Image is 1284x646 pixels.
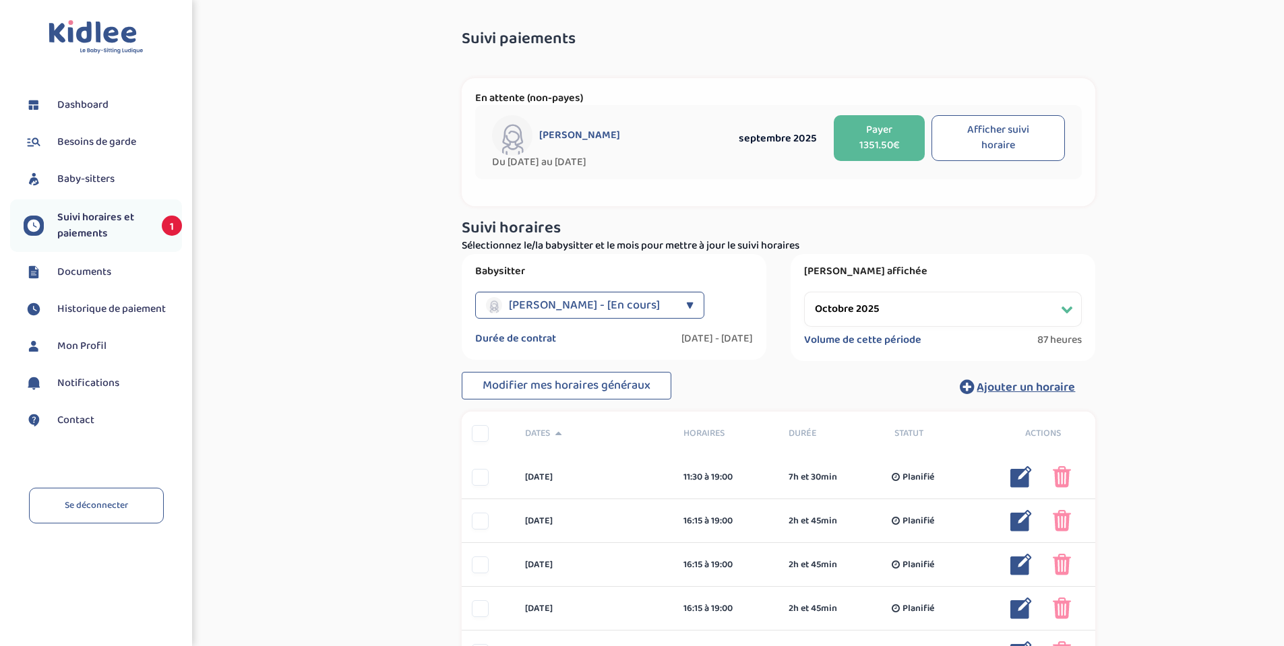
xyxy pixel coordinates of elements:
[789,602,837,616] span: 2h et 45min
[24,299,44,319] img: suivihoraire.svg
[509,292,660,319] span: [PERSON_NAME] - [En cours]
[24,169,182,189] a: Baby-sitters
[492,115,532,156] img: avatar
[486,297,502,313] img: no-avatar-female.png
[24,209,182,242] a: Suivi horaires et paiements 1
[515,558,673,572] div: [DATE]
[903,558,934,572] span: Planifié
[462,30,576,48] span: Suivi paiements
[789,558,837,572] span: 2h et 45min
[931,115,1065,161] button: Afficher suivi horaire
[475,332,556,346] label: Durée de contrat
[462,220,1095,237] h3: Suivi horaires
[804,265,1082,278] label: [PERSON_NAME] affichée
[57,264,111,280] span: Documents
[57,412,94,428] span: Contact
[29,488,164,523] a: Se déconnecter
[515,470,673,484] div: [DATE]
[778,426,884,441] div: Durée
[940,372,1095,401] button: Ajouter un horaire
[57,338,106,354] span: Mon Profil
[903,470,934,484] span: Planifié
[462,238,1095,254] p: Sélectionnez le/la babysitter et le mois pour mettre à jour le suivi horaires
[57,171,115,187] span: Baby-sitters
[884,426,990,441] div: Statut
[57,301,166,317] span: Historique de paiement
[1010,554,1032,575] img: modifier_bleu.png
[977,378,1075,397] span: Ajouter un horaire
[24,169,44,189] img: babysitters.svg
[492,156,728,169] span: Du [DATE] au [DATE]
[57,134,136,150] span: Besoins de garde
[683,426,769,441] span: Horaires
[483,376,650,395] span: Modifier mes horaires généraux
[24,216,44,236] img: suivihoraire.svg
[1053,597,1071,619] img: poubelle_rose.png
[475,265,753,278] label: Babysitter
[24,299,182,319] a: Historique de paiement
[1053,554,1071,575] img: poubelle_rose.png
[903,514,934,528] span: Planifié
[57,97,109,113] span: Dashboard
[24,132,182,152] a: Besoins de garde
[804,333,921,347] label: Volume de cette période
[990,426,1096,441] div: Actions
[683,514,769,528] div: 16:15 à 19:00
[903,602,934,616] span: Planifié
[24,262,44,282] img: documents.svg
[162,216,182,236] span: 1
[1010,510,1032,531] img: modifier_bleu.png
[1053,510,1071,531] img: poubelle_rose.png
[24,132,44,152] img: besoin.svg
[24,336,182,356] a: Mon Profil
[683,602,769,616] div: 16:15 à 19:00
[683,558,769,572] div: 16:15 à 19:00
[462,372,671,400] button: Modifier mes horaires généraux
[728,130,827,147] div: septembre 2025
[57,209,148,242] span: Suivi horaires et paiements
[515,602,673,616] div: [DATE]
[515,426,673,441] div: Dates
[24,373,44,393] img: notification.svg
[57,375,119,391] span: Notifications
[1053,466,1071,488] img: poubelle_rose.png
[1010,597,1032,619] img: modifier_bleu.png
[24,410,182,430] a: Contact
[1037,333,1082,347] span: 87 heures
[683,470,769,484] div: 11:30 à 19:00
[49,20,144,55] img: logo.svg
[789,470,837,484] span: 7h et 30min
[686,292,694,319] div: ▼
[24,95,44,115] img: dashboard.svg
[681,332,753,346] label: [DATE] - [DATE]
[475,92,1082,105] p: En attente (non-payes)
[515,514,673,528] div: [DATE]
[24,410,44,430] img: contact.svg
[24,373,182,393] a: Notifications
[1010,466,1032,488] img: modifier_bleu.png
[24,262,182,282] a: Documents
[789,514,837,528] span: 2h et 45min
[24,95,182,115] a: Dashboard
[24,336,44,356] img: profil.svg
[834,115,925,161] button: Payer 1351.50€
[539,129,620,142] span: [PERSON_NAME]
